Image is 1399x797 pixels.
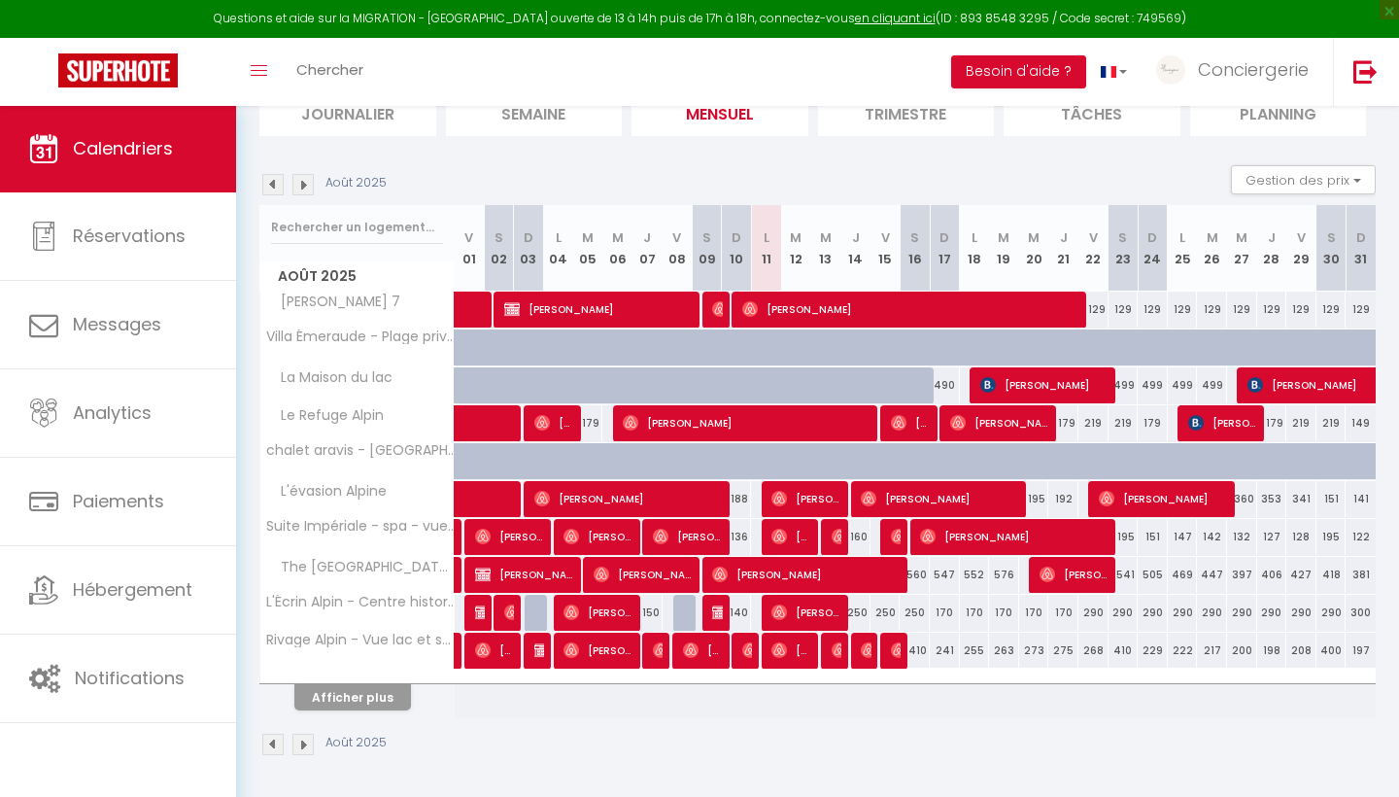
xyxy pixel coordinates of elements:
[475,556,575,593] span: [PERSON_NAME]
[1048,405,1078,441] div: 179
[475,594,485,631] span: [PERSON_NAME]
[1316,481,1347,517] div: 151
[930,205,960,292] th: 17
[1147,228,1157,247] abbr: D
[1190,88,1367,136] li: Planning
[263,519,458,534] span: Suite Impériale - spa - vue lac
[263,443,458,458] span: chalet aravis - [GEOGRAPHIC_DATA]
[1019,205,1049,292] th: 20
[712,594,722,631] span: [PERSON_NAME]
[602,205,632,292] th: 06
[930,557,960,593] div: 547
[742,632,752,669] span: [PERSON_NAME]
[455,205,485,292] th: 01
[446,88,623,136] li: Semaine
[1019,481,1049,517] div: 195
[1168,633,1198,669] div: 222
[930,595,960,631] div: 170
[881,228,890,247] abbr: V
[1257,595,1287,631] div: 290
[1346,557,1376,593] div: 381
[1346,595,1376,631] div: 300
[900,557,930,593] div: 560
[325,734,387,752] p: Août 2025
[1353,59,1378,84] img: logout
[771,632,811,669] span: [PERSON_NAME]
[563,594,633,631] span: [PERSON_NAME]
[653,518,723,555] span: [PERSON_NAME]
[960,595,990,631] div: 170
[771,594,841,631] span: [PERSON_NAME]
[764,228,769,247] abbr: L
[1286,557,1316,593] div: 427
[820,228,832,247] abbr: M
[1138,367,1168,403] div: 499
[1316,405,1347,441] div: 219
[563,632,633,669] span: [PERSON_NAME]
[495,228,503,247] abbr: S
[263,481,392,502] span: L'évasion Alpine
[58,53,178,87] img: Super Booking
[612,228,624,247] abbr: M
[1048,481,1078,517] div: 192
[930,633,960,669] div: 241
[1346,481,1376,517] div: 141
[712,556,903,593] span: [PERSON_NAME]
[1078,292,1109,328] div: 129
[1109,519,1139,555] div: 195
[1078,595,1109,631] div: 290
[1286,405,1316,441] div: 219
[1286,519,1316,555] div: 128
[832,518,841,555] span: [PERSON_NAME]
[751,205,781,292] th: 11
[722,481,752,517] div: 188
[1297,228,1306,247] abbr: V
[1168,292,1198,328] div: 129
[1316,633,1347,669] div: 400
[1118,228,1127,247] abbr: S
[1138,519,1168,555] div: 151
[643,228,651,247] abbr: J
[960,205,990,292] th: 18
[1109,557,1139,593] div: 541
[1316,519,1347,555] div: 195
[989,205,1019,292] th: 19
[259,88,436,136] li: Journalier
[73,577,192,602] span: Hébergement
[263,633,458,647] span: Rivage Alpin - Vue lac et spa
[840,205,870,292] th: 14
[1316,205,1347,292] th: 30
[563,518,633,555] span: [PERSON_NAME]
[1197,519,1227,555] div: 142
[1028,228,1040,247] abbr: M
[950,404,1050,441] span: [PERSON_NAME]
[1197,595,1227,631] div: 290
[960,633,990,669] div: 255
[1138,292,1168,328] div: 129
[1346,292,1376,328] div: 129
[534,404,574,441] span: [PERSON_NAME]
[1060,228,1068,247] abbr: J
[1109,292,1139,328] div: 129
[1316,292,1347,328] div: 129
[1227,205,1257,292] th: 27
[870,205,901,292] th: 15
[1327,228,1336,247] abbr: S
[282,38,378,106] a: Chercher
[1316,557,1347,593] div: 418
[732,228,741,247] abbr: D
[771,480,841,517] span: [PERSON_NAME]
[263,292,405,313] span: [PERSON_NAME] 7
[514,205,544,292] th: 03
[1231,165,1376,194] button: Gestion des prix
[1048,633,1078,669] div: 275
[742,291,1083,328] span: [PERSON_NAME]
[672,228,681,247] abbr: V
[1078,633,1109,669] div: 268
[1138,557,1168,593] div: 505
[263,329,458,344] span: Villa Émeraude - Plage privée
[1197,633,1227,669] div: 217
[543,205,573,292] th: 04
[271,210,443,245] input: Rechercher un logement...
[294,684,411,710] button: Afficher plus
